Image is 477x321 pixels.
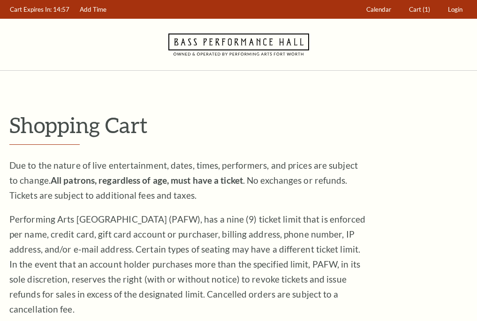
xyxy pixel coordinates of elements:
[448,6,462,13] span: Login
[362,0,396,19] a: Calendar
[9,160,358,201] span: Due to the nature of live entertainment, dates, times, performers, and prices are subject to chan...
[366,6,391,13] span: Calendar
[9,212,366,317] p: Performing Arts [GEOGRAPHIC_DATA] (PAFW), has a nine (9) ticket limit that is enforced per name, ...
[51,175,243,186] strong: All patrons, regardless of age, must have a ticket
[423,6,430,13] span: (1)
[405,0,435,19] a: Cart (1)
[409,6,421,13] span: Cart
[9,113,468,137] p: Shopping Cart
[53,6,69,13] span: 14:57
[444,0,467,19] a: Login
[76,0,111,19] a: Add Time
[10,6,52,13] span: Cart Expires In:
